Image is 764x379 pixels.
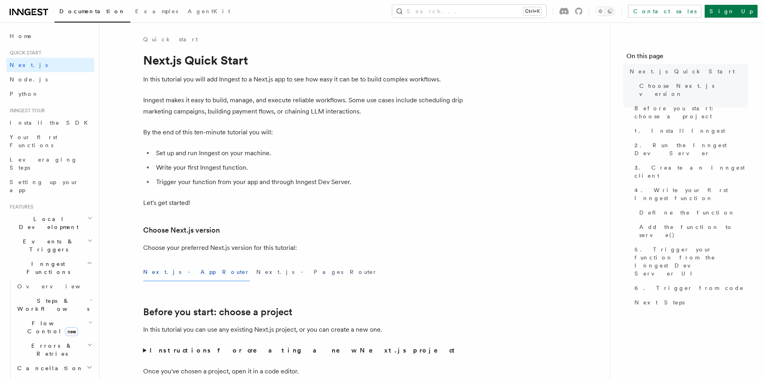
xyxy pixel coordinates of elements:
a: Before you start: choose a project [143,306,292,318]
button: Cancellation [14,361,94,375]
span: Node.js [10,76,48,83]
span: 4. Write your first Inngest function [634,186,748,202]
span: Overview [17,283,100,290]
span: Cancellation [14,364,83,372]
li: Write your first Inngest function. [154,162,464,173]
span: Define the function [639,209,735,217]
a: AgentKit [183,2,235,22]
button: Search...Ctrl+K [392,5,546,18]
a: Choose Next.js version [143,225,220,236]
p: Inngest makes it easy to build, manage, and execute reliable workflows. Some use cases include sc... [143,95,464,117]
button: Events & Triggers [6,234,94,257]
a: Choose Next.js version [636,79,748,101]
a: Overview [14,279,94,294]
span: Inngest tour [6,107,45,114]
a: Install the SDK [6,116,94,130]
a: Define the function [636,205,748,220]
span: Install the SDK [10,120,93,126]
span: new [65,327,78,336]
kbd: Ctrl+K [523,7,541,15]
span: Inngest Functions [6,260,87,276]
h4: On this page [626,51,748,64]
button: Next.js - Pages Router [256,263,377,281]
a: 1. Install Inngest [631,124,748,138]
span: Steps & Workflows [14,297,89,313]
button: Flow Controlnew [14,316,94,338]
a: 5. Trigger your function from the Inngest Dev Server UI [631,242,748,281]
span: Setting up your app [10,179,79,193]
a: Python [6,87,94,101]
button: Toggle dark mode [596,6,615,16]
a: Next Steps [631,295,748,310]
span: Features [6,204,33,210]
a: Documentation [55,2,130,22]
span: Python [10,91,39,97]
span: Examples [135,8,178,14]
span: Choose Next.js version [639,82,748,98]
span: Next.js Quick Start [630,67,735,75]
span: 2. Run the Inngest Dev Server [634,141,748,157]
a: Sign Up [705,5,758,18]
a: 4. Write your first Inngest function [631,183,748,205]
span: 6. Trigger from code [634,284,744,292]
span: AgentKit [188,8,230,14]
span: 5. Trigger your function from the Inngest Dev Server UI [634,245,748,278]
span: Events & Triggers [6,237,87,253]
p: Let's get started! [143,197,464,209]
p: In this tutorial you will add Inngest to a Next.js app to see how easy it can be to build complex... [143,74,464,85]
span: Quick start [6,50,41,56]
a: Contact sales [628,5,701,18]
span: Local Development [6,215,87,231]
a: 6. Trigger from code [631,281,748,295]
p: Once you've chosen a project, open it in a code editor. [143,366,464,377]
span: Leveraging Steps [10,156,77,171]
p: By the end of this ten-minute tutorial you will: [143,127,464,138]
span: Your first Functions [10,134,57,148]
p: In this tutorial you can use any existing Next.js project, or you can create a new one. [143,324,464,335]
p: Choose your preferred Next.js version for this tutorial: [143,242,464,253]
a: Next.js [6,58,94,72]
a: Quick start [143,35,198,43]
h1: Next.js Quick Start [143,53,464,67]
span: Errors & Retries [14,342,87,358]
a: Next.js Quick Start [626,64,748,79]
button: Next.js - App Router [143,263,250,281]
a: Setting up your app [6,175,94,197]
span: Next Steps [634,298,685,306]
a: Node.js [6,72,94,87]
span: 1. Install Inngest [634,127,725,135]
span: Documentation [59,8,126,14]
a: Add the function to serve() [636,220,748,242]
a: 3. Create an Inngest client [631,160,748,183]
summary: Instructions for creating a new Next.js project [143,345,464,356]
span: Next.js [10,62,48,68]
span: Add the function to serve() [639,223,748,239]
span: Home [10,32,32,40]
button: Steps & Workflows [14,294,94,316]
span: Flow Control [14,319,88,335]
button: Errors & Retries [14,338,94,361]
li: Trigger your function from your app and through Inngest Dev Server. [154,176,464,188]
a: Before you start: choose a project [631,101,748,124]
li: Set up and run Inngest on your machine. [154,148,464,159]
a: Home [6,29,94,43]
a: 2. Run the Inngest Dev Server [631,138,748,160]
span: 3. Create an Inngest client [634,164,748,180]
button: Local Development [6,212,94,234]
a: Leveraging Steps [6,152,94,175]
button: Inngest Functions [6,257,94,279]
span: Before you start: choose a project [634,104,748,120]
strong: Instructions for creating a new Next.js project [150,347,458,354]
a: Your first Functions [6,130,94,152]
a: Examples [130,2,183,22]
